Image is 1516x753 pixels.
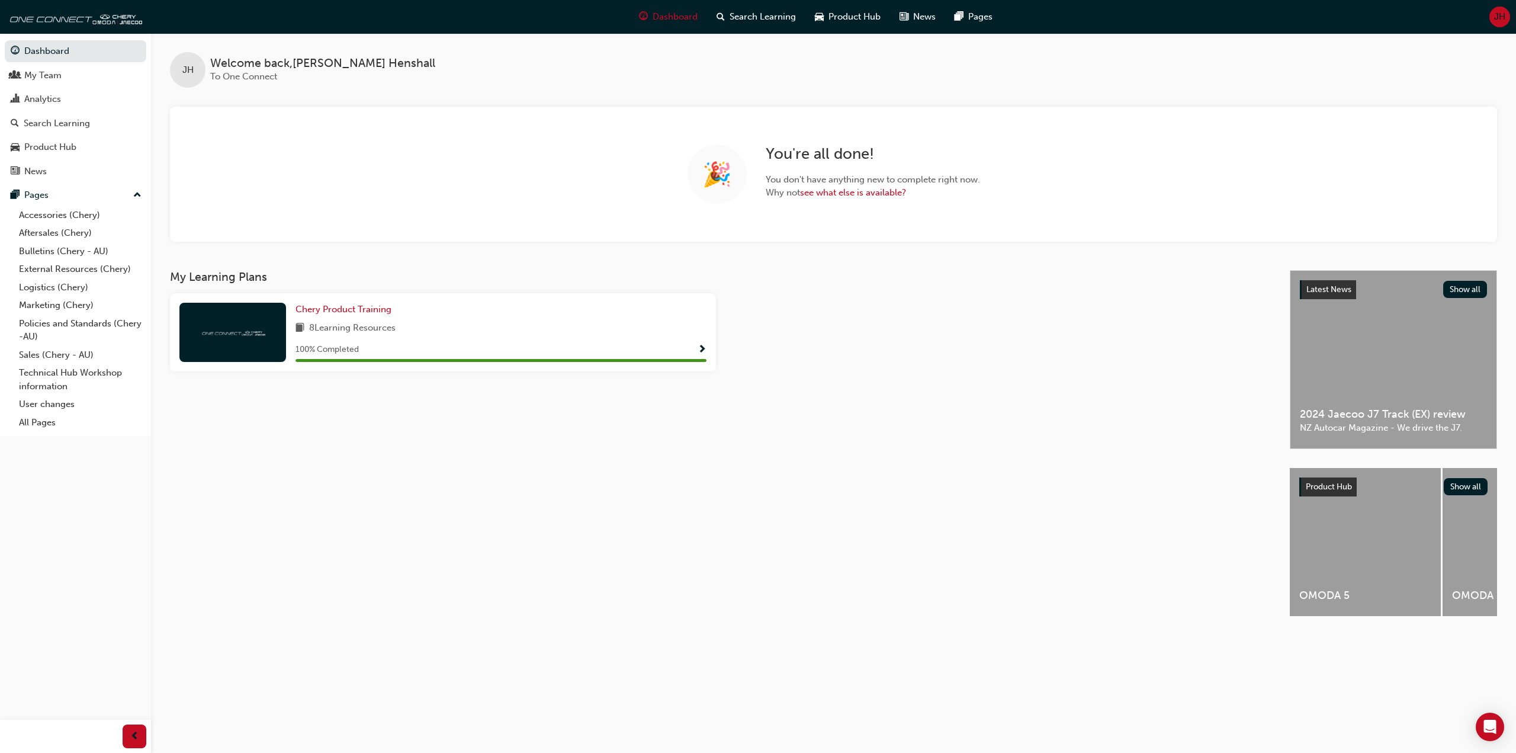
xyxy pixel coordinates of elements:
span: book-icon [296,321,304,336]
a: OMODA 5 [1290,468,1441,616]
a: Dashboard [5,40,146,62]
span: Latest News [1306,284,1351,294]
button: Pages [5,184,146,206]
span: search-icon [717,9,725,24]
span: pages-icon [955,9,963,24]
div: My Team [24,69,62,82]
a: All Pages [14,414,146,432]
span: Search Learning [730,10,796,24]
img: oneconnect [6,5,142,28]
h3: My Learning Plans [170,270,1271,284]
span: News [913,10,936,24]
span: pages-icon [11,190,20,201]
a: Analytics [5,88,146,110]
a: Latest NewsShow all2024 Jaecoo J7 Track (EX) reviewNZ Autocar Magazine - We drive the J7. [1290,270,1497,449]
a: guage-iconDashboard [629,5,707,29]
span: To One Connect [210,71,277,82]
span: Pages [968,10,993,24]
a: search-iconSearch Learning [707,5,805,29]
a: Product Hub [5,136,146,158]
a: Latest NewsShow all [1300,280,1487,299]
img: oneconnect [200,326,265,338]
span: Why not [766,186,980,200]
a: External Resources (Chery) [14,260,146,278]
button: Show Progress [698,342,706,357]
span: guage-icon [11,46,20,57]
span: people-icon [11,71,20,81]
span: Product Hub [828,10,881,24]
span: Dashboard [653,10,698,24]
a: User changes [14,395,146,414]
span: You don ' t have anything new to complete right now. [766,173,980,187]
a: Chery Product Training [296,303,396,316]
span: car-icon [11,142,20,153]
button: DashboardMy TeamAnalyticsSearch LearningProduct HubNews [5,38,146,184]
span: 8 Learning Resources [309,321,396,336]
span: car-icon [815,9,824,24]
a: pages-iconPages [945,5,1002,29]
span: Chery Product Training [296,304,391,315]
a: Bulletins (Chery - AU) [14,242,146,261]
a: Product HubShow all [1299,478,1488,496]
button: Show all [1443,281,1488,298]
span: Product Hub [1306,482,1352,492]
div: Open Intercom Messenger [1476,713,1504,741]
a: Policies and Standards (Chery -AU) [14,315,146,346]
div: Product Hub [24,140,76,154]
div: News [24,165,47,178]
a: Search Learning [5,113,146,134]
span: NZ Autocar Magazine - We drive the J7. [1300,421,1487,435]
span: prev-icon [130,729,139,744]
span: JH [1494,10,1505,24]
span: JH [182,63,194,77]
button: JH [1489,7,1510,27]
a: Technical Hub Workshop information [14,364,146,395]
a: Sales (Chery - AU) [14,346,146,364]
span: 100 % Completed [296,343,359,357]
span: up-icon [133,188,142,203]
a: news-iconNews [890,5,945,29]
a: Accessories (Chery) [14,206,146,225]
a: see what else is available? [800,187,906,198]
span: guage-icon [639,9,648,24]
span: news-icon [900,9,908,24]
button: Show all [1444,478,1488,495]
span: search-icon [11,118,19,129]
a: My Team [5,65,146,86]
h2: You ' re all done! [766,145,980,164]
span: news-icon [11,166,20,177]
a: News [5,161,146,182]
span: Welcome back , [PERSON_NAME] Henshall [210,57,435,71]
a: Marketing (Chery) [14,296,146,315]
a: Aftersales (Chery) [14,224,146,242]
span: Show Progress [698,345,706,355]
span: OMODA 5 [1299,589,1431,603]
span: 🎉 [702,168,732,181]
div: Analytics [24,92,61,106]
span: chart-icon [11,94,20,105]
a: Logistics (Chery) [14,278,146,297]
div: Search Learning [24,117,90,130]
a: car-iconProduct Hub [805,5,890,29]
div: Pages [24,188,49,202]
span: 2024 Jaecoo J7 Track (EX) review [1300,408,1487,421]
